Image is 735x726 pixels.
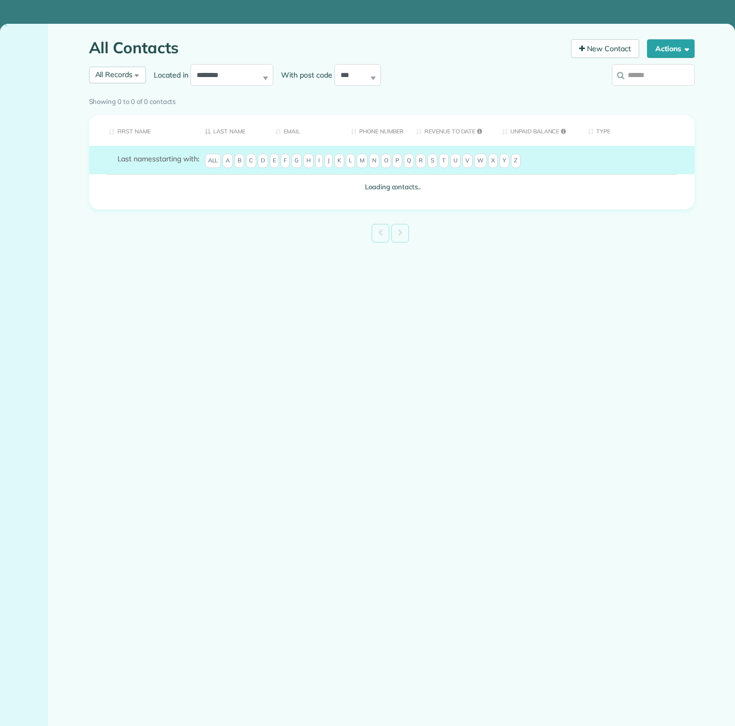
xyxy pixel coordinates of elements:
span: All [205,154,222,168]
span: P [392,154,402,168]
span: Q [404,154,414,168]
span: All Records [95,70,133,79]
span: Z [511,154,521,168]
label: Located in [146,70,190,80]
span: I [315,154,323,168]
span: L [346,154,355,168]
span: C [246,154,256,168]
span: N [369,154,379,168]
span: F [281,154,290,168]
th: Phone number: activate to sort column ascending [343,115,408,146]
label: starting with: [117,154,199,164]
span: M [357,154,367,168]
span: U [450,154,461,168]
h1: All Contacts [89,39,564,56]
td: Loading contacts.. [89,174,695,200]
span: W [474,154,487,168]
a: New Contact [571,39,639,58]
button: Actions [647,39,695,58]
span: V [462,154,473,168]
span: T [439,154,449,168]
th: Unpaid Balance: activate to sort column ascending [494,115,580,146]
span: J [325,154,333,168]
span: H [303,154,314,168]
span: D [258,154,268,168]
span: K [334,154,344,168]
div: Showing 0 to 0 of 0 contacts [89,93,695,107]
span: Y [499,154,509,168]
th: First Name: activate to sort column ascending [89,115,198,146]
th: Email: activate to sort column ascending [268,115,343,146]
span: X [488,154,498,168]
label: With post code [273,70,334,80]
th: Last Name: activate to sort column descending [197,115,268,146]
span: Last names [117,154,156,163]
span: S [428,154,437,168]
span: A [223,154,233,168]
span: E [270,154,279,168]
th: Revenue to Date: activate to sort column ascending [408,115,494,146]
span: B [234,154,244,168]
span: R [416,154,426,168]
th: Type: activate to sort column ascending [580,115,695,146]
span: G [291,154,302,168]
span: O [381,154,391,168]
